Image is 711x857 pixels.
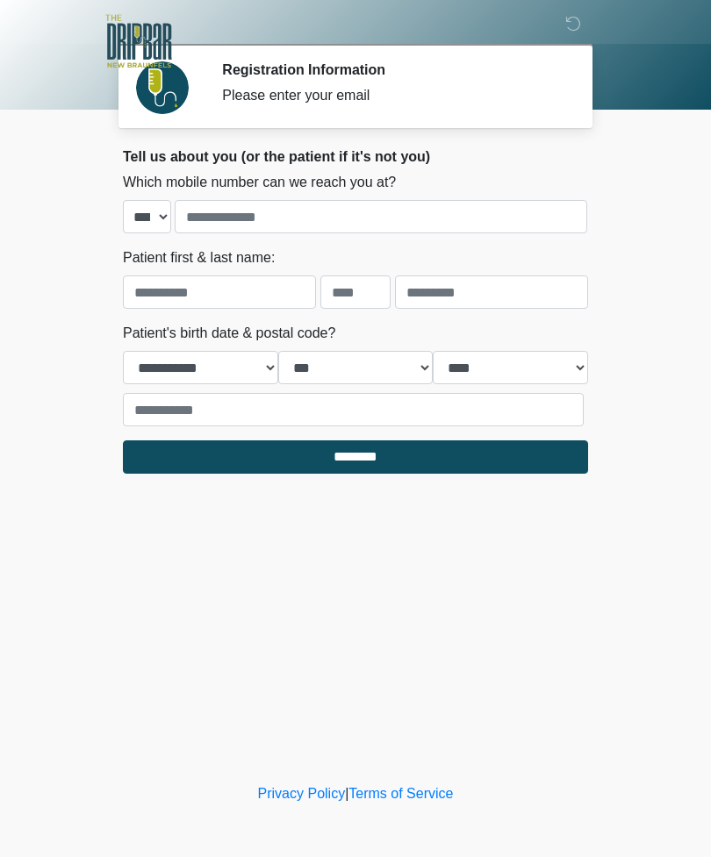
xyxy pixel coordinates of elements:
[348,786,453,801] a: Terms of Service
[105,13,172,70] img: The DRIPBaR - New Braunfels Logo
[123,247,275,268] label: Patient first & last name:
[345,786,348,801] a: |
[222,85,562,106] div: Please enter your email
[123,172,396,193] label: Which mobile number can we reach you at?
[123,148,588,165] h2: Tell us about you (or the patient if it's not you)
[258,786,346,801] a: Privacy Policy
[123,323,335,344] label: Patient's birth date & postal code?
[136,61,189,114] img: Agent Avatar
